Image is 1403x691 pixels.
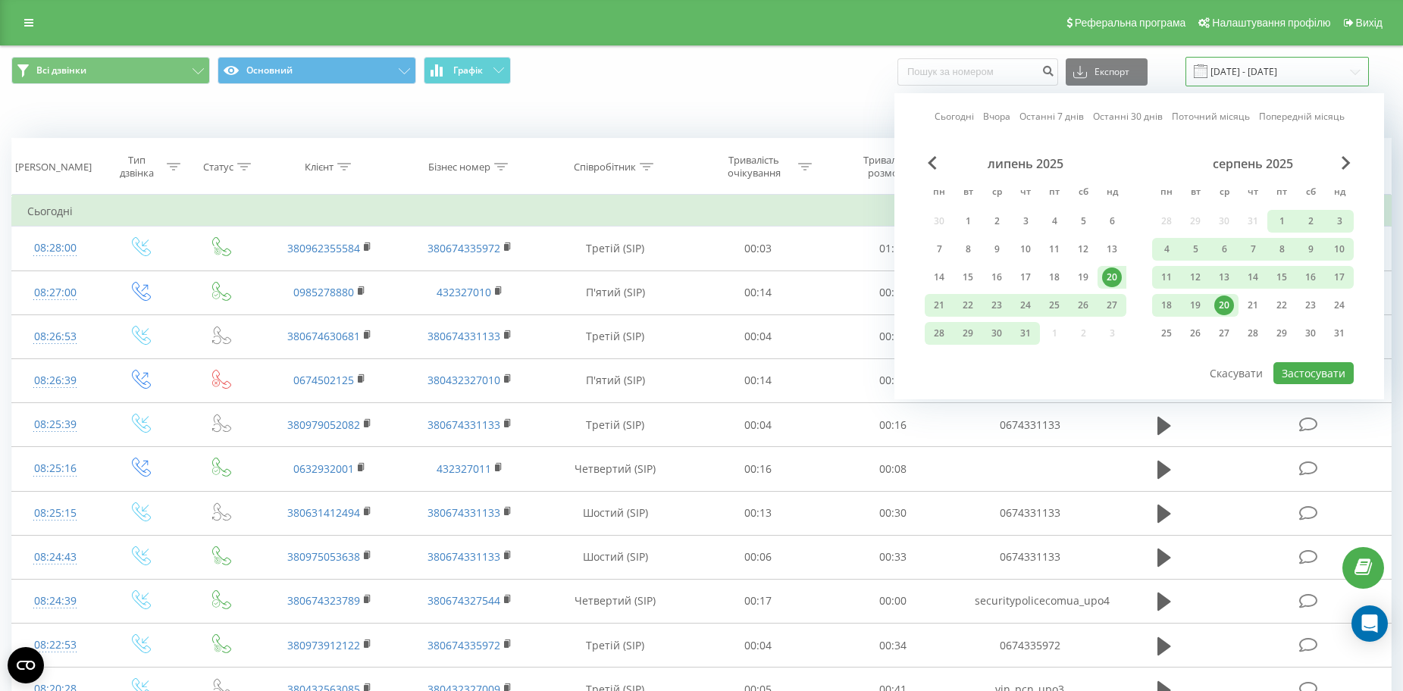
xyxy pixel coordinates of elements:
[691,624,825,668] td: 00:04
[1044,295,1064,315] div: 25
[540,491,691,535] td: Шостий (SIP)
[958,239,978,259] div: 8
[427,638,500,652] a: 380674335972
[1329,239,1349,259] div: 10
[1011,238,1040,261] div: чт 10 лип 2025 р.
[1356,17,1383,29] span: Вихід
[1073,267,1093,287] div: 19
[218,57,416,84] button: Основний
[1214,239,1234,259] div: 6
[1267,238,1296,261] div: пт 8 серп 2025 р.
[1016,267,1035,287] div: 17
[925,266,954,289] div: пн 14 лип 2025 р.
[982,266,1011,289] div: ср 16 лип 2025 р.
[1214,267,1234,287] div: 13
[1016,211,1035,231] div: 3
[1301,324,1320,343] div: 30
[428,161,490,174] div: Бізнес номер
[1325,266,1354,289] div: нд 17 серп 2025 р.
[1329,295,1349,315] div: 24
[1098,266,1126,289] div: нд 20 лип 2025 р.
[982,322,1011,345] div: ср 30 лип 2025 р.
[925,322,954,345] div: пн 28 лип 2025 р.
[1243,267,1263,287] div: 14
[929,324,949,343] div: 28
[928,182,950,205] abbr: понеділок
[1325,210,1354,233] div: нд 3 серп 2025 р.
[1152,156,1354,171] div: серпень 2025
[1270,182,1293,205] abbr: п’ятниця
[1093,109,1163,124] a: Останні 30 днів
[935,109,974,124] a: Сьогодні
[1185,267,1205,287] div: 12
[1296,238,1325,261] div: сб 9 серп 2025 р.
[960,403,1100,447] td: 0674331133
[987,324,1007,343] div: 30
[1069,210,1098,233] div: сб 5 лип 2025 р.
[1044,211,1064,231] div: 4
[957,182,979,205] abbr: вівторок
[1011,322,1040,345] div: чт 31 лип 2025 р.
[691,227,825,270] td: 00:03
[1014,182,1037,205] abbr: четвер
[1272,211,1292,231] div: 1
[1267,294,1296,317] div: пт 22 серп 2025 р.
[1157,324,1176,343] div: 25
[287,417,360,432] a: 380979052082
[427,373,500,387] a: 380432327010
[1073,295,1093,315] div: 26
[293,373,354,387] a: 0674502125
[203,161,233,174] div: Статус
[1102,211,1122,231] div: 6
[825,579,960,623] td: 00:00
[1243,324,1263,343] div: 28
[1040,294,1069,317] div: пт 25 лип 2025 р.
[1098,210,1126,233] div: нд 6 лип 2025 р.
[305,161,334,174] div: Клієнт
[925,156,1126,171] div: липень 2025
[1185,239,1205,259] div: 5
[1329,211,1349,231] div: 3
[27,586,83,616] div: 08:24:39
[897,58,1058,86] input: Пошук за номером
[691,579,825,623] td: 00:17
[1040,266,1069,289] div: пт 18 лип 2025 р.
[925,238,954,261] div: пн 7 лип 2025 р.
[1075,17,1186,29] span: Реферальна програма
[27,410,83,439] div: 08:25:39
[1066,58,1148,86] button: Експорт
[1301,295,1320,315] div: 23
[1267,266,1296,289] div: пт 15 серп 2025 р.
[15,161,92,174] div: [PERSON_NAME]
[1210,322,1239,345] div: ср 27 серп 2025 р.
[825,403,960,447] td: 00:16
[427,593,500,608] a: 380674327544
[293,461,354,476] a: 0632932001
[982,294,1011,317] div: ср 23 лип 2025 р.
[1296,322,1325,345] div: сб 30 серп 2025 р.
[958,211,978,231] div: 1
[1043,182,1066,205] abbr: п’ятниця
[958,295,978,315] div: 22
[825,314,960,358] td: 00:37
[1201,362,1271,384] button: Скасувати
[1181,294,1210,317] div: вт 19 серп 2025 р.
[1181,238,1210,261] div: вт 5 серп 2025 р.
[954,238,982,261] div: вт 8 лип 2025 р.
[1239,238,1267,261] div: чт 7 серп 2025 р.
[1296,294,1325,317] div: сб 23 серп 2025 р.
[1325,294,1354,317] div: нд 24 серп 2025 р.
[1044,239,1064,259] div: 11
[825,270,960,314] td: 00:33
[1272,239,1292,259] div: 8
[574,161,636,174] div: Співробітник
[825,447,960,491] td: 00:08
[960,624,1100,668] td: 0674335972
[954,210,982,233] div: вт 1 лип 2025 р.
[287,241,360,255] a: 380962355584
[928,156,937,170] span: Previous Month
[540,579,691,623] td: Четвертий (SIP)
[1016,239,1035,259] div: 10
[27,499,83,528] div: 08:25:15
[1185,324,1205,343] div: 26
